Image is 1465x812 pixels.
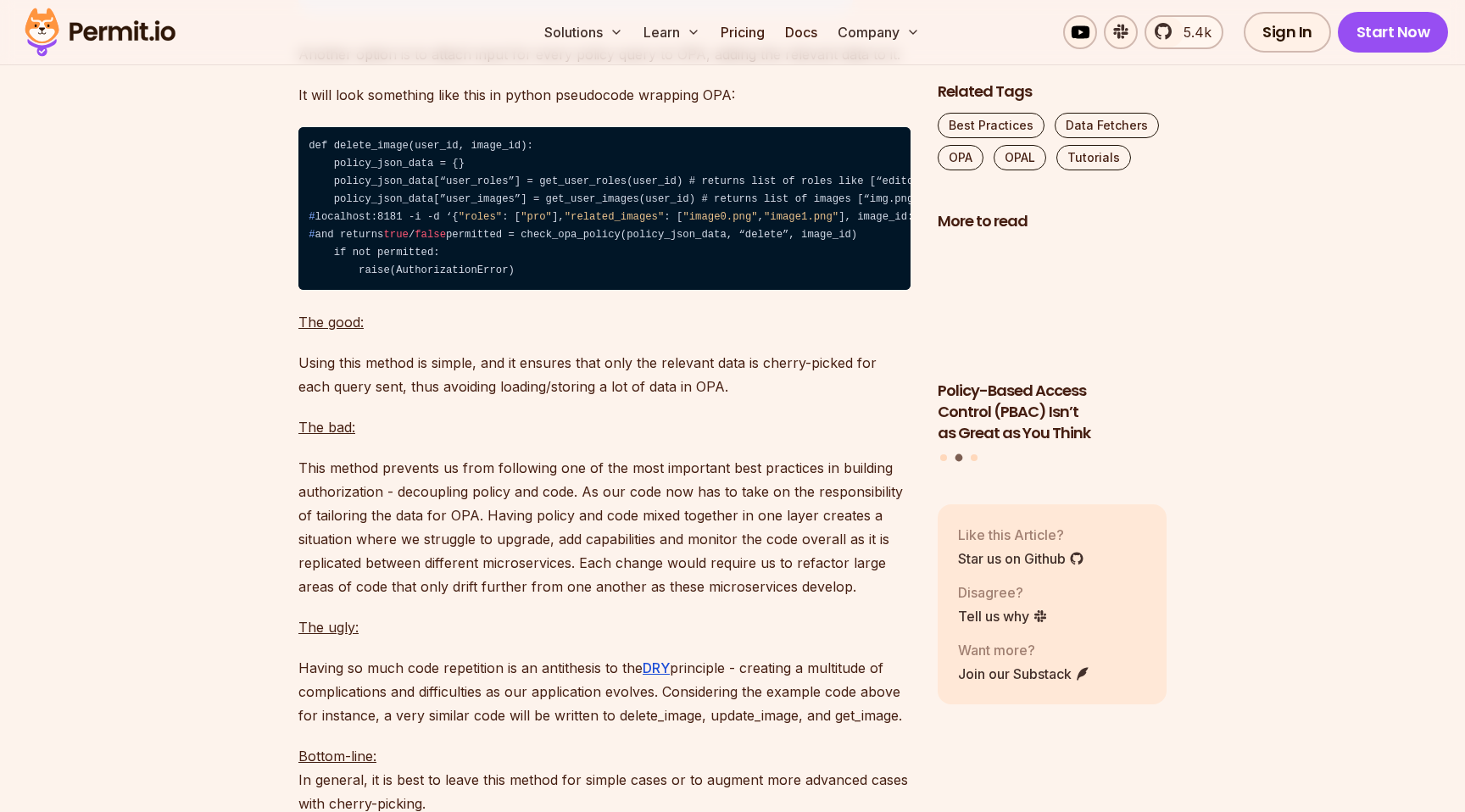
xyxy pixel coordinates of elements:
[17,3,183,61] img: Permit logo
[298,419,355,436] u: The bad:
[958,548,1084,569] a: Star us on Github
[1244,12,1331,53] a: Sign In
[778,15,824,49] a: Docs
[958,525,1084,545] p: Like this Article?
[994,145,1046,170] a: OPAL
[1338,12,1449,53] a: Start Now
[298,748,376,765] u: Bottom-line:
[940,454,947,461] button: Go to slide 1
[298,351,911,398] p: Using this method is simple, and it ensures that only the relevant data is cherry-picked for each...
[637,15,707,49] button: Learn
[538,15,630,49] button: Solutions
[714,15,771,49] a: Pricing
[309,229,315,241] span: #
[938,242,1167,464] div: Posts
[415,229,446,241] span: false
[958,582,1048,603] p: Disagree?
[682,211,757,223] span: "image0.png"
[298,83,911,107] p: It will look something like this in python pseudocode wrapping OPA:
[315,229,446,241] span: and returns /
[764,211,838,223] span: "image1.png"
[955,454,963,462] button: Go to slide 2
[938,242,1167,444] li: 2 of 3
[971,454,978,461] button: Go to slide 3
[958,664,1090,684] a: Join our Substack
[958,606,1048,626] a: Tell us why
[298,127,911,291] code: def delete_image(user_id, image_id): policy_json_data = {} policy_json_data[“user_roles”] = get_u...
[565,211,665,223] span: "related_images"
[958,640,1090,660] p: Want more?
[521,211,552,223] span: "pro"
[298,656,911,727] p: Having so much code repetition is an antithesis to the principle - creating a multitude of compli...
[938,81,1167,103] h2: Related Tags
[938,211,1167,232] h2: More to read
[298,619,359,636] u: The ugly:
[938,381,1167,443] h3: Policy-Based Access Control (PBAC) Isn’t as Great as You Think
[831,15,927,49] button: Company
[938,145,983,170] a: OPA
[459,211,502,223] span: "roles"
[1173,22,1212,42] span: 5.4k
[383,229,408,241] span: true
[1145,15,1223,49] a: 5.4k
[938,242,1167,371] img: Policy-Based Access Control (PBAC) Isn’t as Great as You Think
[938,113,1044,138] a: Best Practices
[1055,113,1159,138] a: Data Fetchers
[298,314,364,331] u: The good:
[315,211,1225,223] span: localhost:8181 -i -d ‘{ : [ ], : [ , ], image_id: “image2.png”}’ -H
[309,211,315,223] span: #
[643,659,670,676] a: DRY
[298,456,911,598] p: This method prevents us from following one of the most important best practices in building autho...
[1056,145,1131,170] a: Tutorials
